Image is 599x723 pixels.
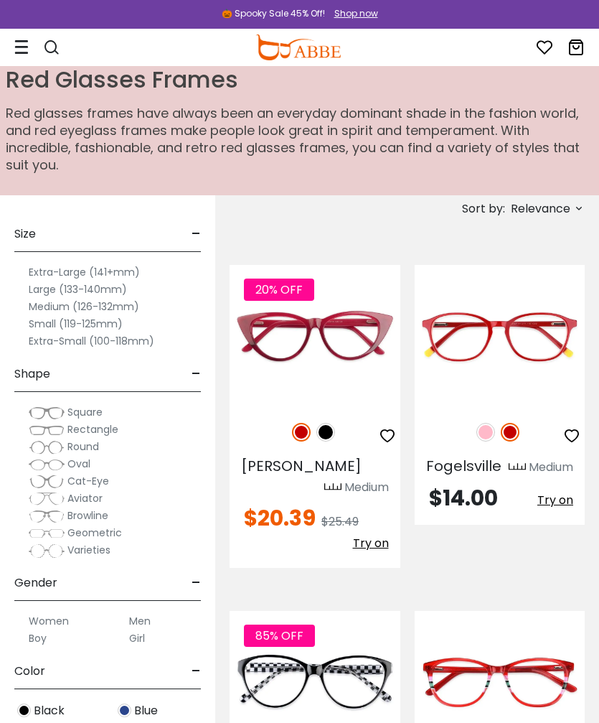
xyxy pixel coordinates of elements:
[353,531,389,556] button: Try on
[29,315,123,332] label: Small (119-125mm)
[244,625,315,647] span: 85% OFF
[67,508,108,523] span: Browline
[292,423,311,442] img: Red
[17,704,31,717] img: Black
[67,439,99,454] span: Round
[67,543,110,557] span: Varieties
[29,457,65,472] img: Oval.png
[67,422,118,437] span: Rectangle
[67,474,109,488] span: Cat-Eye
[29,492,65,506] img: Aviator.png
[29,509,65,523] img: Browline.png
[29,440,65,454] img: Round.png
[192,217,201,251] span: -
[29,526,65,541] img: Geometric.png
[118,704,131,717] img: Blue
[529,459,573,476] div: Medium
[511,196,570,222] span: Relevance
[134,702,158,719] span: Blue
[509,462,526,473] img: size ruler
[462,200,505,217] span: Sort by:
[67,526,122,540] span: Geometric
[14,357,50,391] span: Shape
[14,654,45,689] span: Color
[244,279,314,301] span: 20% OFF
[29,298,139,315] label: Medium (126-132mm)
[192,566,201,600] span: -
[429,482,498,513] span: $14.00
[316,423,335,442] img: Black
[67,405,103,419] span: Square
[6,105,593,174] p: Red glasses frames have always been an everyday dominant shade in the fashion world, and red eyeg...
[29,406,65,420] img: Square.png
[14,566,57,600] span: Gender
[14,217,36,251] span: Size
[67,491,103,505] span: Aviator
[230,265,400,407] img: Red Nora - Acetate ,Universal Bridge Fit
[192,654,201,689] span: -
[321,513,359,530] span: $25.49
[255,34,340,60] img: abbeglasses.com
[241,456,362,476] span: [PERSON_NAME]
[222,7,325,20] div: 🎃 Spooky Sale 45% Off!
[192,357,201,391] span: -
[537,488,573,513] button: Try on
[29,332,154,350] label: Extra-Small (100-118mm)
[29,475,65,489] img: Cat-Eye.png
[353,535,389,551] span: Try on
[34,702,65,719] span: Black
[334,7,378,20] div: Shop now
[501,423,519,442] img: Red
[129,630,145,647] label: Girl
[476,423,495,442] img: Pink
[344,479,389,496] div: Medium
[29,423,65,437] img: Rectangle.png
[29,544,65,559] img: Varieties.png
[6,66,593,93] h1: Red Glasses Frames
[327,7,378,19] a: Shop now
[29,281,127,298] label: Large (133-140mm)
[426,456,501,476] span: Fogelsville
[244,503,316,533] span: $20.39
[324,482,341,493] img: size ruler
[29,263,140,281] label: Extra-Large (141+mm)
[67,457,90,471] span: Oval
[415,265,585,407] img: Red Fogelsville - Acetate ,Universal Bridge Fit
[29,630,47,647] label: Boy
[29,612,69,630] label: Women
[537,492,573,508] span: Try on
[129,612,151,630] label: Men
